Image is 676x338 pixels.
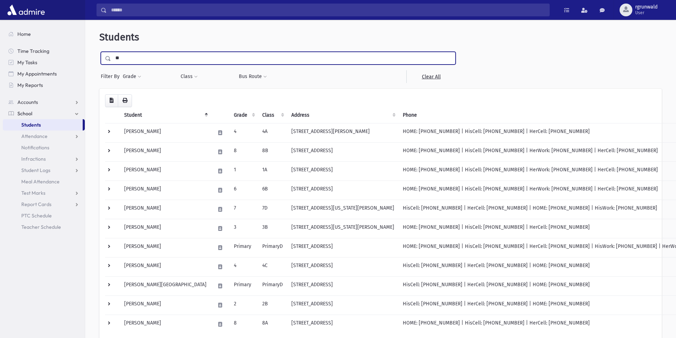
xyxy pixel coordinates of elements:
span: School [17,110,32,117]
td: [PERSON_NAME] [120,200,211,219]
td: [PERSON_NAME] [120,142,211,161]
td: 1 [230,161,258,181]
td: 3 [230,219,258,238]
a: Meal Attendance [3,176,85,187]
span: Test Marks [21,190,45,196]
td: [PERSON_NAME] [120,315,211,334]
a: Clear All [406,70,456,83]
span: Accounts [17,99,38,105]
img: AdmirePro [6,3,46,17]
td: 2 [230,295,258,315]
td: 7 [230,200,258,219]
a: Students [3,119,83,131]
td: 1A [258,161,287,181]
a: My Reports [3,79,85,91]
button: Grade [122,70,142,83]
span: My Reports [17,82,43,88]
th: Address: activate to sort column ascending [287,107,399,123]
td: 4A [258,123,287,142]
td: [STREET_ADDRESS][US_STATE][PERSON_NAME] [287,219,399,238]
td: 8 [230,142,258,161]
span: Time Tracking [17,48,49,54]
td: 8A [258,315,287,334]
span: Students [99,31,139,43]
td: 4C [258,257,287,276]
span: My Tasks [17,59,37,66]
td: 8B [258,142,287,161]
a: My Tasks [3,57,85,68]
span: rgrunwald [635,4,658,10]
th: Grade: activate to sort column ascending [230,107,258,123]
td: [PERSON_NAME] [120,181,211,200]
span: Meal Attendance [21,178,60,185]
button: Print [118,94,132,107]
td: [STREET_ADDRESS][PERSON_NAME] [287,123,399,142]
td: [STREET_ADDRESS] [287,276,399,295]
td: [STREET_ADDRESS] [287,181,399,200]
a: Attendance [3,131,85,142]
td: [STREET_ADDRESS] [287,161,399,181]
button: Class [180,70,198,83]
td: [PERSON_NAME] [120,123,211,142]
a: Infractions [3,153,85,165]
input: Search [107,4,549,16]
span: Filter By [101,73,122,80]
th: Class: activate to sort column ascending [258,107,287,123]
td: [PERSON_NAME] [120,238,211,257]
td: 4 [230,123,258,142]
a: Test Marks [3,187,85,199]
td: [STREET_ADDRESS] [287,315,399,334]
a: Time Tracking [3,45,85,57]
span: Student Logs [21,167,50,173]
span: Teacher Schedule [21,224,61,230]
span: Infractions [21,156,46,162]
a: Notifications [3,142,85,153]
td: [PERSON_NAME] [120,257,211,276]
span: Notifications [21,144,49,151]
a: Accounts [3,96,85,108]
td: PrimaryD [258,276,287,295]
span: User [635,10,658,16]
td: Primary [230,238,258,257]
span: Students [21,122,41,128]
td: [STREET_ADDRESS] [287,238,399,257]
a: Report Cards [3,199,85,210]
td: 8 [230,315,258,334]
span: PTC Schedule [21,212,52,219]
td: [PERSON_NAME][GEOGRAPHIC_DATA] [120,276,211,295]
a: Teacher Schedule [3,221,85,233]
td: [STREET_ADDRESS] [287,142,399,161]
td: [STREET_ADDRESS] [287,257,399,276]
a: Student Logs [3,165,85,176]
td: [STREET_ADDRESS][US_STATE][PERSON_NAME] [287,200,399,219]
span: Home [17,31,31,37]
td: PrimaryD [258,238,287,257]
button: Bus Route [238,70,267,83]
a: Home [3,28,85,40]
td: 6B [258,181,287,200]
td: 2B [258,295,287,315]
td: [PERSON_NAME] [120,161,211,181]
span: Report Cards [21,201,51,207]
span: My Appointments [17,71,57,77]
td: [PERSON_NAME] [120,219,211,238]
td: 3B [258,219,287,238]
span: Attendance [21,133,48,139]
td: 6 [230,181,258,200]
a: School [3,108,85,119]
button: CSV [105,94,118,107]
td: 7D [258,200,287,219]
td: [PERSON_NAME] [120,295,211,315]
td: 4 [230,257,258,276]
a: PTC Schedule [3,210,85,221]
th: Student: activate to sort column descending [120,107,211,123]
td: Primary [230,276,258,295]
a: My Appointments [3,68,85,79]
td: [STREET_ADDRESS] [287,295,399,315]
